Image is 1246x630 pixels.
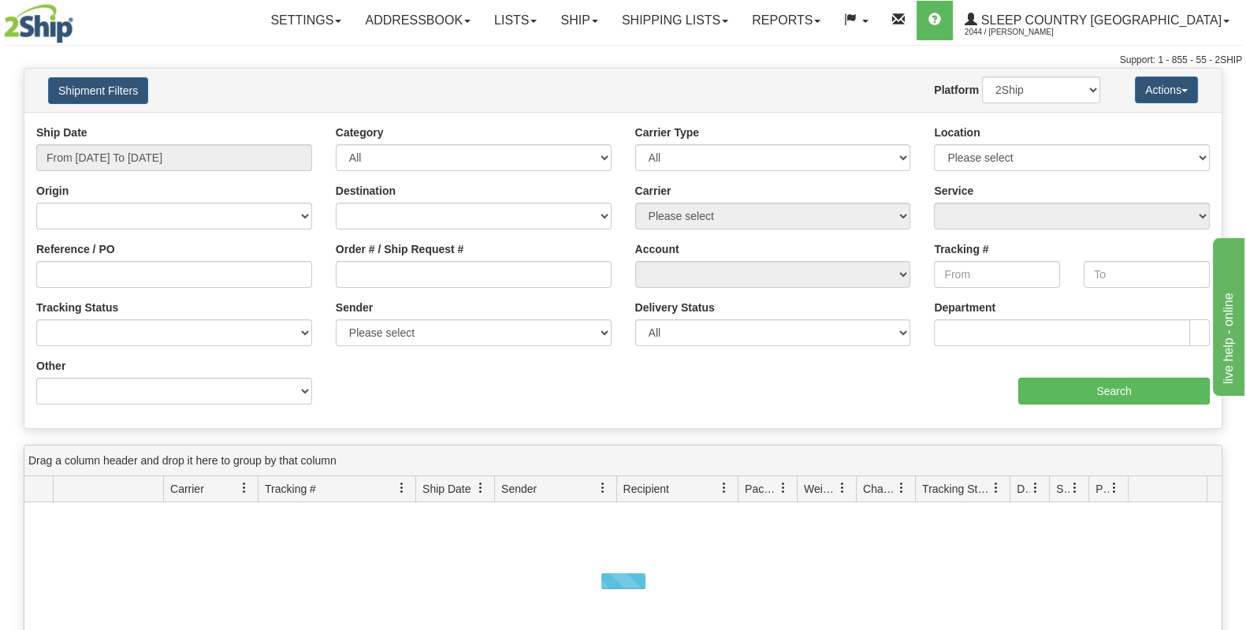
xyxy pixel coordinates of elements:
label: Other [36,358,65,374]
iframe: chat widget [1210,234,1244,395]
a: Carrier filter column settings [231,475,258,501]
span: Shipment Issues [1056,481,1069,497]
a: Tracking Status filter column settings [983,475,1010,501]
label: Carrier Type [635,125,699,140]
span: Weight [804,481,837,497]
a: Ship Date filter column settings [467,475,494,501]
button: Actions [1135,76,1198,103]
span: Tracking # [265,481,316,497]
label: Location [934,125,980,140]
input: Search [1018,378,1210,404]
a: Sender filter column settings [590,475,616,501]
span: Packages [745,481,778,497]
img: logo2044.jpg [4,4,73,43]
label: Sender [336,300,373,315]
a: Reports [740,1,832,40]
a: Shipment Issues filter column settings [1062,475,1088,501]
label: Reference / PO [36,241,115,257]
span: Tracking Status [922,481,991,497]
a: Pickup Status filter column settings [1101,475,1128,501]
a: Recipient filter column settings [711,475,738,501]
a: Packages filter column settings [770,475,797,501]
a: Weight filter column settings [829,475,856,501]
label: Carrier [635,183,671,199]
span: Ship Date [422,481,471,497]
div: live help - online [12,9,146,28]
div: grid grouping header [24,445,1222,476]
a: Sleep Country [GEOGRAPHIC_DATA] 2044 / [PERSON_NAME] [953,1,1241,40]
label: Tracking # [934,241,988,257]
span: Sender [501,481,537,497]
label: Delivery Status [635,300,715,315]
label: Order # / Ship Request # [336,241,464,257]
a: Shipping lists [610,1,740,40]
span: 2044 / [PERSON_NAME] [965,24,1083,40]
a: Charge filter column settings [888,475,915,501]
div: Support: 1 - 855 - 55 - 2SHIP [4,54,1242,67]
a: Ship [549,1,609,40]
label: Platform [934,82,979,98]
a: Settings [258,1,353,40]
a: Delivery Status filter column settings [1022,475,1049,501]
label: Destination [336,183,396,199]
button: Shipment Filters [48,77,148,104]
span: Recipient [623,481,669,497]
label: Account [635,241,679,257]
label: Tracking Status [36,300,118,315]
a: Tracking # filter column settings [389,475,415,501]
label: Department [934,300,995,315]
input: To [1084,261,1210,288]
label: Origin [36,183,69,199]
span: Delivery Status [1017,481,1030,497]
span: Carrier [170,481,204,497]
span: Pickup Status [1095,481,1109,497]
label: Ship Date [36,125,87,140]
input: From [934,261,1060,288]
a: Lists [482,1,549,40]
label: Category [336,125,384,140]
span: Charge [863,481,896,497]
a: Addressbook [353,1,482,40]
label: Service [934,183,973,199]
span: Sleep Country [GEOGRAPHIC_DATA] [977,13,1222,27]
